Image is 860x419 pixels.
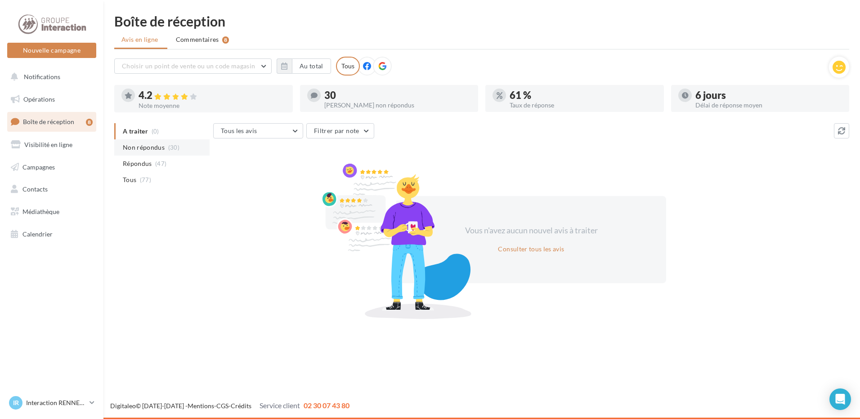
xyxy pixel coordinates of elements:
button: Tous les avis [213,123,303,138]
span: Répondus [123,159,152,168]
div: Taux de réponse [510,102,657,108]
div: Boîte de réception [114,14,849,28]
button: Au total [292,58,331,74]
span: © [DATE]-[DATE] - - - [110,402,349,410]
button: Notifications [5,67,94,86]
a: Digitaleo [110,402,136,410]
div: Vous n'avez aucun nouvel avis à traiter [454,225,609,236]
span: Tous les avis [221,127,257,134]
span: Service client [260,401,300,410]
button: Au total [277,58,331,74]
span: Notifications [24,73,60,80]
span: Campagnes [22,163,55,170]
div: [PERSON_NAME] non répondus [324,102,471,108]
div: 61 % [510,90,657,100]
div: 30 [324,90,471,100]
a: Contacts [5,180,98,199]
a: Crédits [231,402,251,410]
div: Open Intercom Messenger [829,388,851,410]
span: Tous [123,175,136,184]
div: 4.2 [139,90,286,101]
button: Filtrer par note [306,123,374,138]
span: (77) [140,176,151,183]
div: Note moyenne [139,103,286,109]
span: Boîte de réception [23,118,74,125]
div: 8 [222,36,229,44]
a: Calendrier [5,225,98,244]
span: Médiathèque [22,208,59,215]
a: Boîte de réception8 [5,112,98,131]
button: Choisir un point de vente ou un code magasin [114,58,272,74]
span: IR [13,398,19,407]
span: (47) [155,160,166,167]
span: Commentaires [176,35,219,44]
span: Opérations [23,95,55,103]
div: 8 [86,119,93,126]
div: Délai de réponse moyen [695,102,842,108]
span: 02 30 07 43 80 [304,401,349,410]
a: IR Interaction RENNES INDUSTRIE [7,394,96,411]
a: Mentions [188,402,214,410]
a: Médiathèque [5,202,98,221]
a: Campagnes [5,158,98,177]
button: Consulter tous les avis [494,244,568,254]
span: Non répondus [123,143,165,152]
span: Contacts [22,185,48,193]
span: (30) [168,144,179,151]
a: Opérations [5,90,98,109]
a: Visibilité en ligne [5,135,98,154]
a: CGS [216,402,228,410]
span: Visibilité en ligne [24,141,72,148]
span: Choisir un point de vente ou un code magasin [122,62,255,70]
button: Nouvelle campagne [7,43,96,58]
div: Tous [336,57,360,76]
p: Interaction RENNES INDUSTRIE [26,398,86,407]
span: Calendrier [22,230,53,238]
div: 6 jours [695,90,842,100]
